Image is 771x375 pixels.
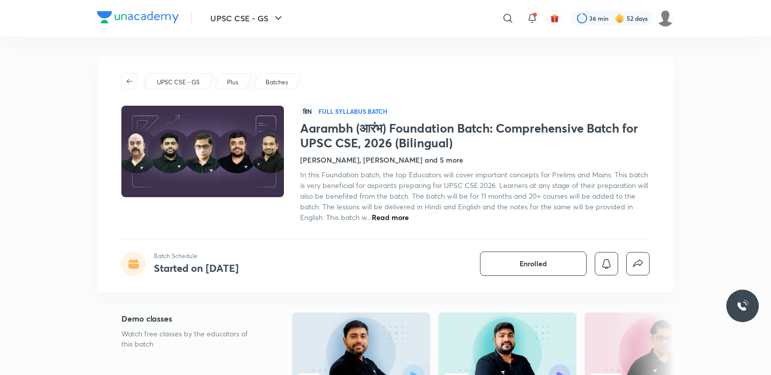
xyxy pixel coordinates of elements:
[736,300,749,312] img: ttu
[264,78,290,87] a: Batches
[157,78,200,87] p: UPSC CSE - GS
[300,154,463,165] h4: [PERSON_NAME], [PERSON_NAME] and 5 more
[154,261,239,275] h4: Started on [DATE]
[300,121,650,150] h1: Aarambh (आरंभ) Foundation Batch: Comprehensive Batch for UPSC CSE, 2026 (Bilingual)
[520,259,547,269] span: Enrolled
[154,252,239,261] p: Batch Schedule
[121,312,260,325] h5: Demo classes
[318,107,388,115] p: Full Syllabus Batch
[226,78,240,87] a: Plus
[204,8,291,28] button: UPSC CSE - GS
[547,10,563,26] button: avatar
[300,170,648,222] span: In this Foundation batch, the top Educators will cover important concepts for Prelims and Mains. ...
[266,78,288,87] p: Batches
[227,78,238,87] p: Plus
[97,11,179,23] img: Company Logo
[615,13,625,23] img: streak
[120,105,285,198] img: Thumbnail
[550,14,559,23] img: avatar
[657,10,674,27] img: Muskan goyal
[97,11,179,26] a: Company Logo
[372,212,409,222] span: Read more
[121,329,260,349] p: Watch free classes by the educators of this batch
[480,252,587,276] button: Enrolled
[155,78,202,87] a: UPSC CSE - GS
[300,106,314,117] span: हिN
